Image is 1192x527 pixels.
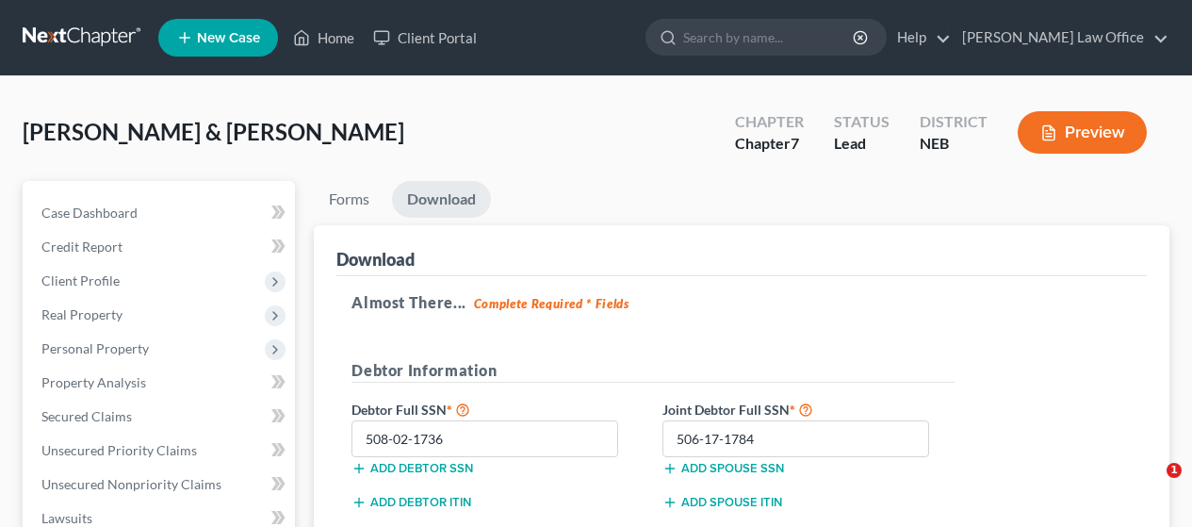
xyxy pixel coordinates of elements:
[392,181,491,218] a: Download
[662,495,782,510] button: Add spouse ITIN
[336,248,415,271] div: Download
[1018,111,1147,154] button: Preview
[41,272,120,288] span: Client Profile
[342,398,653,420] label: Debtor Full SSN
[351,359,955,383] h5: Debtor Information
[41,205,138,221] span: Case Dashboard
[735,111,804,133] div: Chapter
[351,495,471,510] button: Add debtor ITIN
[735,133,804,155] div: Chapter
[41,442,197,458] span: Unsecured Priority Claims
[920,133,988,155] div: NEB
[26,400,295,434] a: Secured Claims
[197,31,260,45] span: New Case
[834,133,890,155] div: Lead
[26,366,295,400] a: Property Analysis
[26,468,295,502] a: Unsecured Nonpriority Claims
[314,181,384,218] a: Forms
[284,21,364,55] a: Home
[41,476,221,492] span: Unsecured Nonpriority Claims
[41,374,146,390] span: Property Analysis
[1167,463,1182,478] span: 1
[351,291,1132,314] h5: Almost There...
[662,461,784,476] button: Add spouse SSN
[41,239,122,255] span: Credit Report
[920,111,988,133] div: District
[1128,463,1173,508] iframe: Intercom live chat
[653,398,964,420] label: Joint Debtor Full SSN
[41,408,132,424] span: Secured Claims
[41,340,149,356] span: Personal Property
[26,196,295,230] a: Case Dashboard
[953,21,1168,55] a: [PERSON_NAME] Law Office
[683,20,856,55] input: Search by name...
[351,461,473,476] button: Add debtor SSN
[41,306,122,322] span: Real Property
[351,420,618,458] input: XXX-XX-XXXX
[888,21,951,55] a: Help
[474,296,629,311] strong: Complete Required * Fields
[23,118,404,145] span: [PERSON_NAME] & [PERSON_NAME]
[662,420,929,458] input: XXX-XX-XXXX
[26,230,295,264] a: Credit Report
[26,434,295,468] a: Unsecured Priority Claims
[364,21,486,55] a: Client Portal
[41,510,92,526] span: Lawsuits
[834,111,890,133] div: Status
[791,134,799,152] span: 7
